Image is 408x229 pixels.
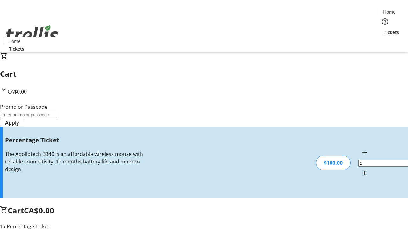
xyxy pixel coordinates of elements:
[379,9,399,15] a: Home
[5,135,144,144] h3: Percentage Ticket
[358,146,371,159] button: Decrement by one
[4,18,61,50] img: Orient E2E Organization oLZarfd70T's Logo
[24,205,54,216] span: CA$0.00
[316,156,351,170] div: $100.00
[5,150,144,173] div: The Apollotech B340 is an affordable wireless mouse with reliable connectivity, 12 months battery...
[384,29,399,36] span: Tickets
[379,36,391,48] button: Cart
[383,9,396,15] span: Home
[8,38,21,45] span: Home
[9,45,24,52] span: Tickets
[379,15,391,28] button: Help
[8,88,27,95] span: CA$0.00
[5,119,19,127] span: Apply
[358,167,371,179] button: Increment by one
[4,45,29,52] a: Tickets
[4,38,25,45] a: Home
[379,29,404,36] a: Tickets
